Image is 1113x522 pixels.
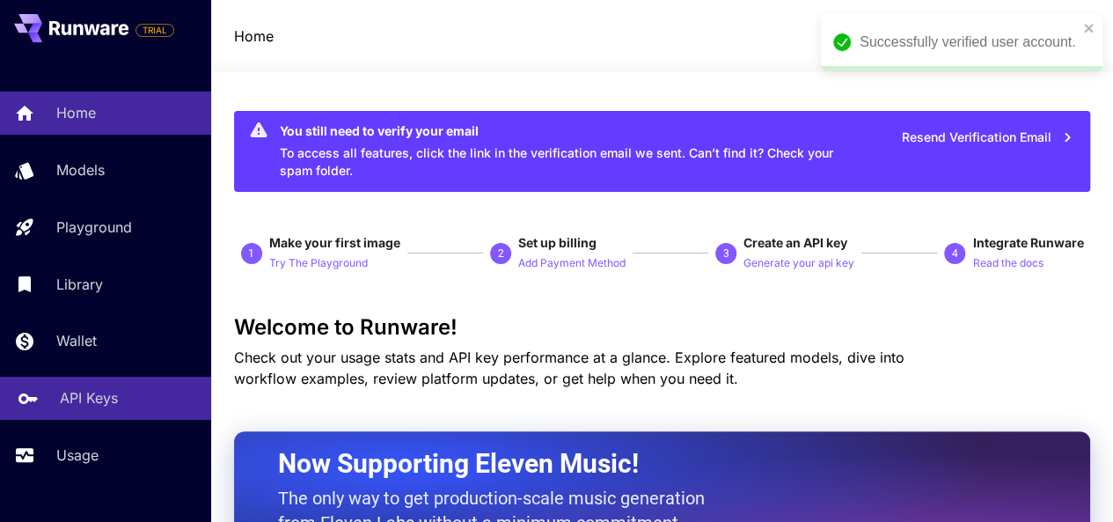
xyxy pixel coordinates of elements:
span: Check out your usage stats and API key performance at a glance. Explore featured models, dive int... [234,349,904,387]
span: Set up billing [518,235,597,250]
h2: Now Supporting Eleven Music! [278,447,1003,481]
p: 3 [723,246,729,261]
div: To access all features, click the link in the verification email we sent. Can’t find it? Check yo... [280,116,850,187]
p: 4 [952,246,958,261]
button: Resend Verification Email [891,120,1083,156]
p: Models [56,159,105,180]
button: Add Payment Method [518,252,626,273]
p: Home [56,102,96,123]
p: Try The Playground [269,255,368,272]
p: Add Payment Method [518,255,626,272]
p: Read the docs [972,255,1043,272]
p: Playground [56,217,132,238]
button: Try The Playground [269,252,368,273]
button: close [1083,21,1095,35]
p: Generate your api key [743,255,854,272]
button: Generate your api key [743,252,854,273]
p: Wallet [56,330,97,351]
div: You still need to verify your email [280,121,850,140]
p: 2 [497,246,503,261]
button: Read the docs [972,252,1043,273]
span: Create an API key [743,235,847,250]
span: Integrate Runware [972,235,1083,250]
span: Make your first image [269,235,400,250]
p: API Keys [60,387,118,408]
div: Successfully verified user account. [860,32,1078,53]
h3: Welcome to Runware! [234,315,1091,340]
span: TRIAL [136,24,173,37]
span: Add your payment card to enable full platform functionality. [135,19,174,40]
p: Usage [56,445,99,466]
nav: breadcrumb [234,26,274,47]
p: Library [56,274,103,295]
p: 1 [248,246,254,261]
iframe: Chat Widget [1025,437,1113,522]
a: Home [234,26,274,47]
